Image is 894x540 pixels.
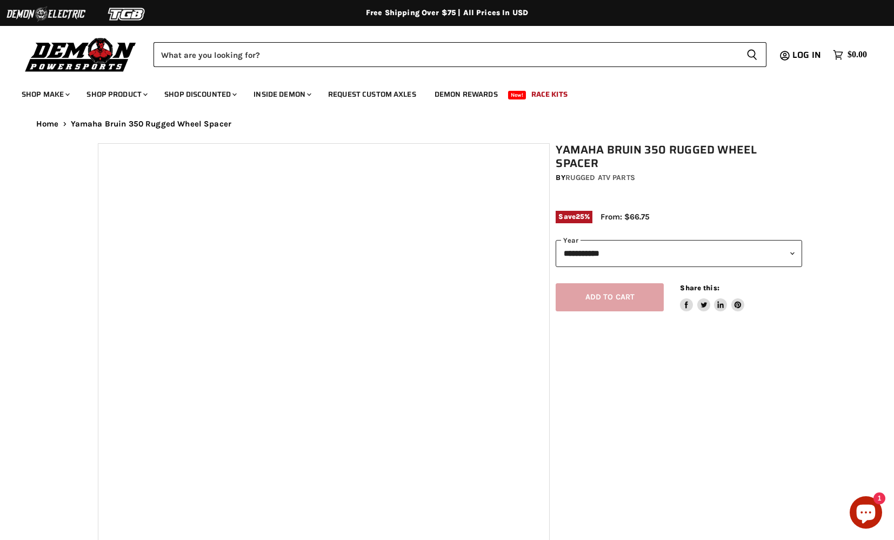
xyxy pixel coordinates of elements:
[320,83,424,105] a: Request Custom Axles
[792,48,821,62] span: Log in
[36,119,59,129] a: Home
[680,283,744,312] aside: Share this:
[680,284,719,292] span: Share this:
[556,143,802,170] h1: Yamaha Bruin 350 Rugged Wheel Spacer
[14,79,864,105] ul: Main menu
[15,8,879,18] div: Free Shipping Over $75 | All Prices In USD
[156,83,243,105] a: Shop Discounted
[78,83,154,105] a: Shop Product
[788,50,828,60] a: Log in
[22,35,140,74] img: Demon Powersports
[154,42,766,67] form: Product
[426,83,506,105] a: Demon Rewards
[828,47,872,63] a: $0.00
[15,119,879,129] nav: Breadcrumbs
[523,83,576,105] a: Race Kits
[565,173,635,182] a: Rugged ATV Parts
[601,212,650,222] span: From: $66.75
[508,91,526,99] span: New!
[576,212,584,221] span: 25
[848,50,867,60] span: $0.00
[71,119,231,129] span: Yamaha Bruin 350 Rugged Wheel Spacer
[556,172,802,184] div: by
[245,83,318,105] a: Inside Demon
[14,83,76,105] a: Shop Make
[556,211,592,223] span: Save %
[556,240,802,266] select: year
[154,42,738,67] input: Search
[846,496,885,531] inbox-online-store-chat: Shopify online store chat
[86,4,168,24] img: TGB Logo 2
[5,4,86,24] img: Demon Electric Logo 2
[738,42,766,67] button: Search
